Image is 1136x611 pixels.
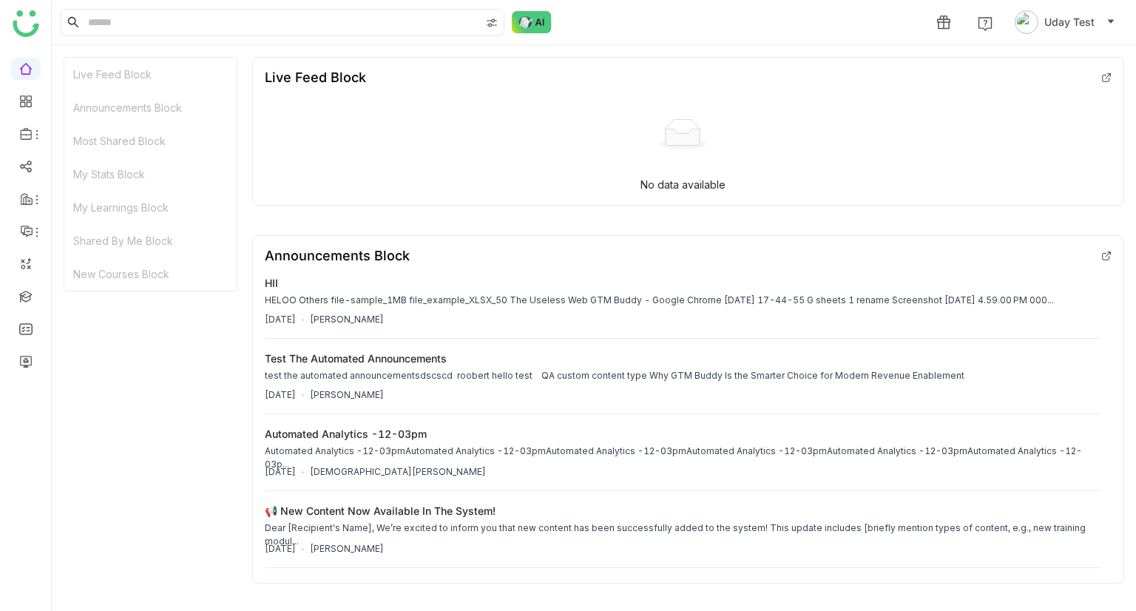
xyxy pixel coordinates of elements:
[978,16,993,31] img: help.svg
[64,158,237,191] div: My Stats Block
[64,58,237,91] div: Live Feed Block
[265,248,410,263] div: Announcements Block
[265,388,296,402] div: [DATE]
[310,313,384,326] div: [PERSON_NAME]
[64,224,237,257] div: Shared By Me Block
[265,465,296,479] div: [DATE]
[265,351,447,366] div: test the automated announcements
[64,91,237,124] div: Announcements Block
[265,275,278,291] div: HII
[265,445,1100,471] div: Automated Analytics -12-03pmAutomated Analytics -12-03pmAutomated Analytics -12-03pmAutomated Ana...
[486,17,498,29] img: search-type.svg
[1044,14,1095,30] span: Uday Test
[310,388,384,402] div: [PERSON_NAME]
[265,521,1100,548] div: Dear [Recipient's Name], We’re excited to inform you that new content has been successfully added...
[265,503,496,519] div: 📢 New Content Now Available in the System!
[310,465,486,479] div: [DEMOGRAPHIC_DATA][PERSON_NAME]
[64,124,237,158] div: Most Shared Block
[265,294,1054,307] div: HELOO Others file-sample_1MB file_example_XLSX_50 The Useless Web GTM Buddy - Google Chrome [DATE...
[310,542,384,556] div: [PERSON_NAME]
[512,11,552,33] img: ask-buddy-normal.svg
[64,257,237,291] div: New Courses Block
[265,426,427,442] div: Automated Analytics -12-03pm
[265,542,296,556] div: [DATE]
[265,70,366,85] div: Live Feed Block
[265,313,296,326] div: [DATE]
[13,10,39,37] img: logo
[1015,10,1038,34] img: avatar
[64,191,237,224] div: My Learnings Block
[1012,10,1118,34] button: Uday Test
[265,369,964,382] div: test the automated announcementsdscscd roobert hello test QA custom content type Why GTM Buddy Is...
[640,177,726,193] p: No data available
